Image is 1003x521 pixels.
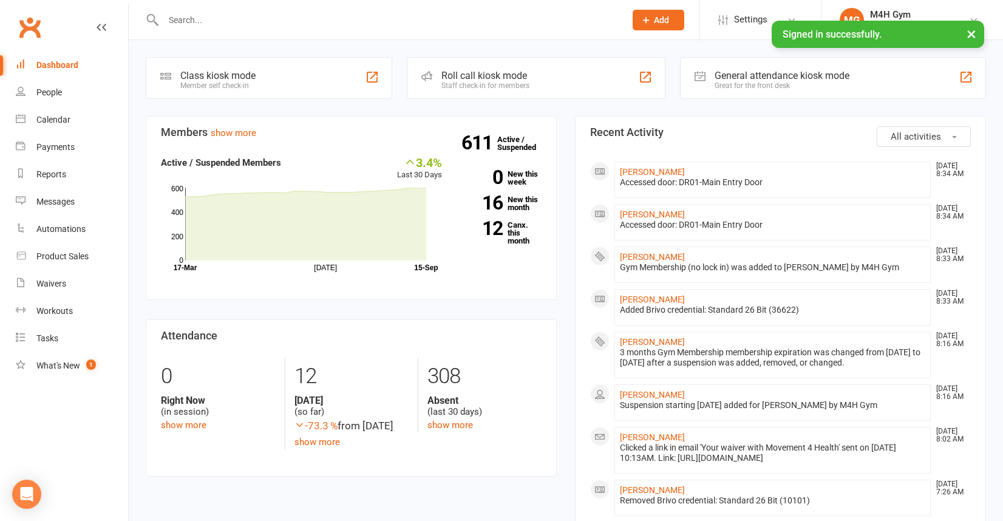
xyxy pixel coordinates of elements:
[633,10,684,30] button: Add
[654,15,669,25] span: Add
[16,106,128,134] a: Calendar
[397,155,442,182] div: Last 30 Days
[877,126,971,147] button: All activities
[870,9,943,20] div: M4H Gym
[930,247,970,263] time: [DATE] 8:33 AM
[180,81,256,90] div: Member self check-in
[620,167,685,177] a: [PERSON_NAME]
[734,6,767,33] span: Settings
[36,361,80,370] div: What's New
[620,220,925,230] div: Accessed door: DR01-Main Entry Door
[715,70,849,81] div: General attendance kiosk mode
[16,270,128,298] a: Waivers
[36,87,62,97] div: People
[36,169,66,179] div: Reports
[16,216,128,243] a: Automations
[461,134,497,152] strong: 611
[930,385,970,401] time: [DATE] 8:16 AM
[180,70,256,81] div: Class kiosk mode
[294,420,338,432] span: -73.3 %
[397,155,442,169] div: 3.4%
[294,395,409,406] strong: [DATE]
[16,325,128,352] a: Tasks
[930,480,970,496] time: [DATE] 7:26 AM
[460,168,503,186] strong: 0
[620,495,925,506] div: Removed Brivo credential: Standard 26 Bit (10101)
[161,395,276,418] div: (in session)
[294,437,340,448] a: show more
[497,126,551,160] a: 611Active / Suspended
[460,196,542,211] a: 16New this month
[870,20,943,31] div: Movement 4 Health
[620,337,685,347] a: [PERSON_NAME]
[16,352,128,380] a: What's New1
[460,170,542,186] a: 0New this week
[161,395,276,406] strong: Right Now
[891,131,941,142] span: All activities
[427,420,473,431] a: show more
[441,70,529,81] div: Roll call kiosk mode
[620,347,925,368] div: 3 months Gym Membership membership expiration was changed from [DATE] to [DATE] after a suspensio...
[427,395,542,406] strong: Absent
[16,161,128,188] a: Reports
[620,209,685,219] a: [PERSON_NAME]
[427,358,542,395] div: 308
[15,12,45,43] a: Clubworx
[86,359,96,370] span: 1
[960,21,982,47] button: ×
[161,126,542,138] h3: Members
[620,252,685,262] a: [PERSON_NAME]
[620,390,685,400] a: [PERSON_NAME]
[161,420,206,431] a: show more
[36,279,66,288] div: Waivers
[36,115,70,124] div: Calendar
[36,60,78,70] div: Dashboard
[840,8,864,32] div: MG
[460,194,503,212] strong: 16
[930,290,970,305] time: [DATE] 8:33 AM
[161,330,542,342] h3: Attendance
[620,305,925,315] div: Added Brivo credential: Standard 26 Bit (36622)
[715,81,849,90] div: Great for the front desk
[12,480,41,509] div: Open Intercom Messenger
[161,157,281,168] strong: Active / Suspended Members
[930,162,970,178] time: [DATE] 8:34 AM
[160,12,617,29] input: Search...
[930,332,970,348] time: [DATE] 8:16 AM
[427,395,542,418] div: (last 30 days)
[620,443,925,463] div: Clicked a link in email 'Your waiver with Movement 4 Health' sent on [DATE] 10:13AM. Link: [URL][...
[36,142,75,152] div: Payments
[16,52,128,79] a: Dashboard
[783,29,882,40] span: Signed in successfully.
[590,126,971,138] h3: Recent Activity
[36,197,75,206] div: Messages
[16,243,128,270] a: Product Sales
[16,134,128,161] a: Payments
[460,219,503,237] strong: 12
[620,432,685,442] a: [PERSON_NAME]
[16,188,128,216] a: Messages
[211,128,256,138] a: show more
[441,81,529,90] div: Staff check-in for members
[16,79,128,106] a: People
[294,358,409,395] div: 12
[620,400,925,410] div: Suspension starting [DATE] added for [PERSON_NAME] by M4H Gym
[620,485,685,495] a: [PERSON_NAME]
[36,224,86,234] div: Automations
[16,298,128,325] a: Workouts
[620,177,925,188] div: Accessed door: DR01-Main Entry Door
[36,333,58,343] div: Tasks
[294,418,409,434] div: from [DATE]
[620,262,925,273] div: Gym Membership (no lock in) was added to [PERSON_NAME] by M4H Gym
[460,221,542,245] a: 12Canx. this month
[161,358,276,395] div: 0
[294,395,409,418] div: (so far)
[930,205,970,220] time: [DATE] 8:34 AM
[620,295,685,304] a: [PERSON_NAME]
[930,427,970,443] time: [DATE] 8:02 AM
[36,251,89,261] div: Product Sales
[36,306,73,316] div: Workouts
